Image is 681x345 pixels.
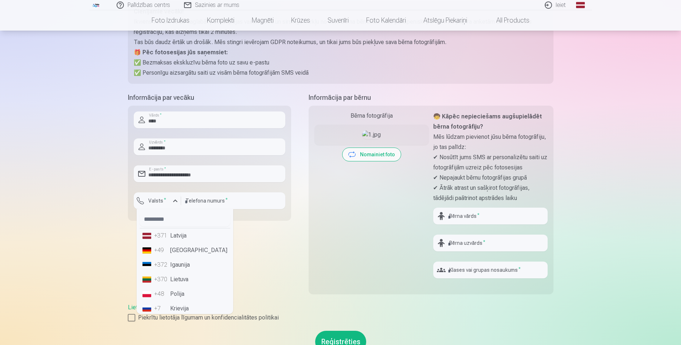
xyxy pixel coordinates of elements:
[433,132,548,152] p: Mēs lūdzam pievienot jūsu bērna fotogrāfiju, jo tas palīdz:
[134,192,181,209] button: Valsts*
[362,130,381,139] img: 1.jpg
[309,93,553,103] h5: Informācija par bērnu
[134,49,228,56] strong: 🎁 Pēc fotosesijas jūs saņemsiet:
[282,10,319,31] a: Krūzes
[198,10,243,31] a: Komplekti
[433,183,548,203] p: ✔ Ātrāk atrast un sašķirot fotogrāfijas, tādējādi paātrinot apstrādes laiku
[343,148,401,161] button: Nomainiet foto
[134,37,548,47] p: Tas būs daudz ērtāk un drošāk. Mēs stingri ievērojam GDPR noteikumus, un tikai jums būs piekļuve ...
[433,152,548,173] p: ✔ Nosūtīt jums SMS ar personalizētu saiti uz fotogrāfijām uzreiz pēc fotosesijas
[145,197,169,204] label: Valsts
[140,258,230,272] li: Igaunija
[154,275,169,284] div: +370
[476,10,538,31] a: All products
[140,272,230,287] li: Lietuva
[140,228,230,243] li: Latvija
[128,313,553,322] label: Piekrītu lietotāja līgumam un konfidencialitātes politikai
[140,243,230,258] li: [GEOGRAPHIC_DATA]
[128,304,174,311] a: Lietošanas līgums
[128,93,291,103] h5: Informācija par vecāku
[357,10,415,31] a: Foto kalendāri
[243,10,282,31] a: Magnēti
[154,290,169,298] div: +48
[319,10,357,31] a: Suvenīri
[143,10,198,31] a: Foto izdrukas
[92,3,100,7] img: /fa1
[140,287,230,301] li: Polija
[415,10,476,31] a: Atslēgu piekariņi
[433,113,542,130] strong: 🧒 Kāpēc nepieciešams augšupielādēt bērna fotogrāfiju?
[433,173,548,183] p: ✔ Nepajaukt bērnu fotogrāfijas grupā
[134,58,548,68] p: ✅ Bezmaksas ekskluzīvu bērna foto uz savu e-pastu
[154,260,169,269] div: +372
[154,231,169,240] div: +371
[134,68,548,78] p: ✅ Personīgu aizsargātu saiti uz visām bērna fotogrāfijām SMS veidā
[154,246,169,255] div: +49
[128,303,553,322] div: ,
[314,111,429,120] div: Bērna fotogrāfija
[154,304,169,313] div: +7
[140,301,230,316] li: Krievija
